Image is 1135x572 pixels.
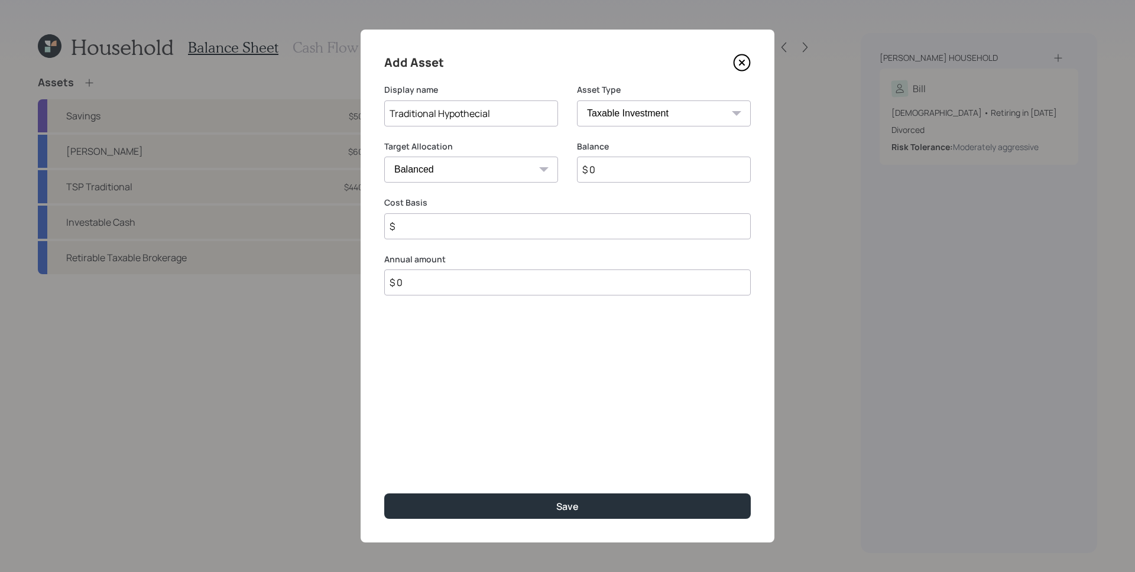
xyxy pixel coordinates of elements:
[384,493,751,519] button: Save
[384,253,751,265] label: Annual amount
[384,197,751,209] label: Cost Basis
[577,141,751,152] label: Balance
[384,84,558,96] label: Display name
[577,84,751,96] label: Asset Type
[384,53,444,72] h4: Add Asset
[556,500,579,513] div: Save
[384,141,558,152] label: Target Allocation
